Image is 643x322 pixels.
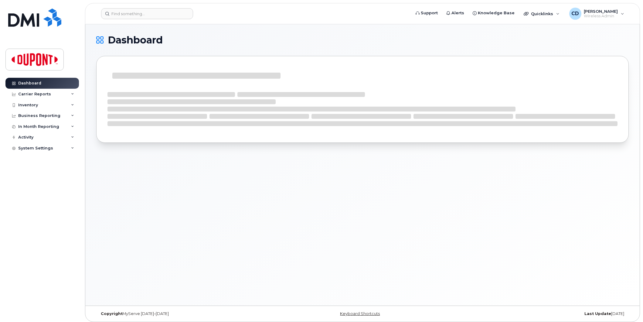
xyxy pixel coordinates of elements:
span: Dashboard [108,36,163,45]
strong: Last Update [584,311,611,316]
strong: Copyright [101,311,123,316]
a: Keyboard Shortcuts [340,311,380,316]
div: [DATE] [451,311,629,316]
div: MyServe [DATE]–[DATE] [96,311,274,316]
